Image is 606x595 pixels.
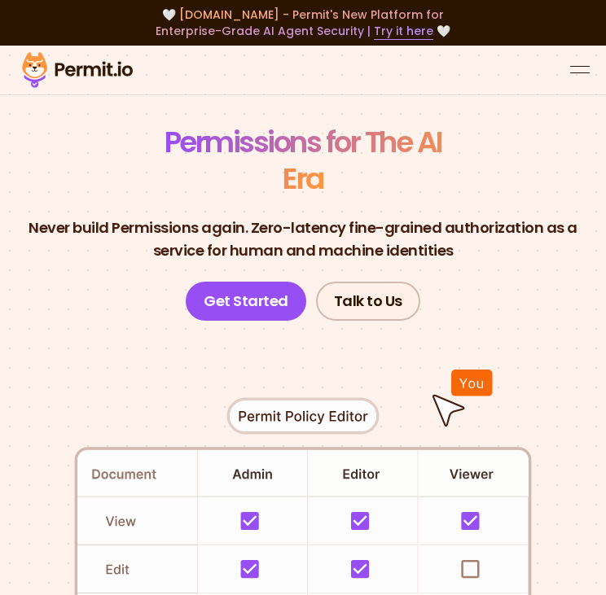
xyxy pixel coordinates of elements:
[186,282,306,321] a: Get Started
[165,121,442,199] span: Permissions for The AI Era
[374,23,433,40] a: Try it here
[156,7,444,39] span: [DOMAIN_NAME] - Permit's New Platform for Enterprise-Grade AI Agent Security |
[316,282,420,321] a: Talk to Us
[570,60,590,80] button: open menu
[13,217,593,262] p: Never build Permissions again. Zero-latency fine-grained authorization as a service for human and...
[16,49,138,91] img: Permit logo
[16,7,590,39] div: 🤍 🤍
